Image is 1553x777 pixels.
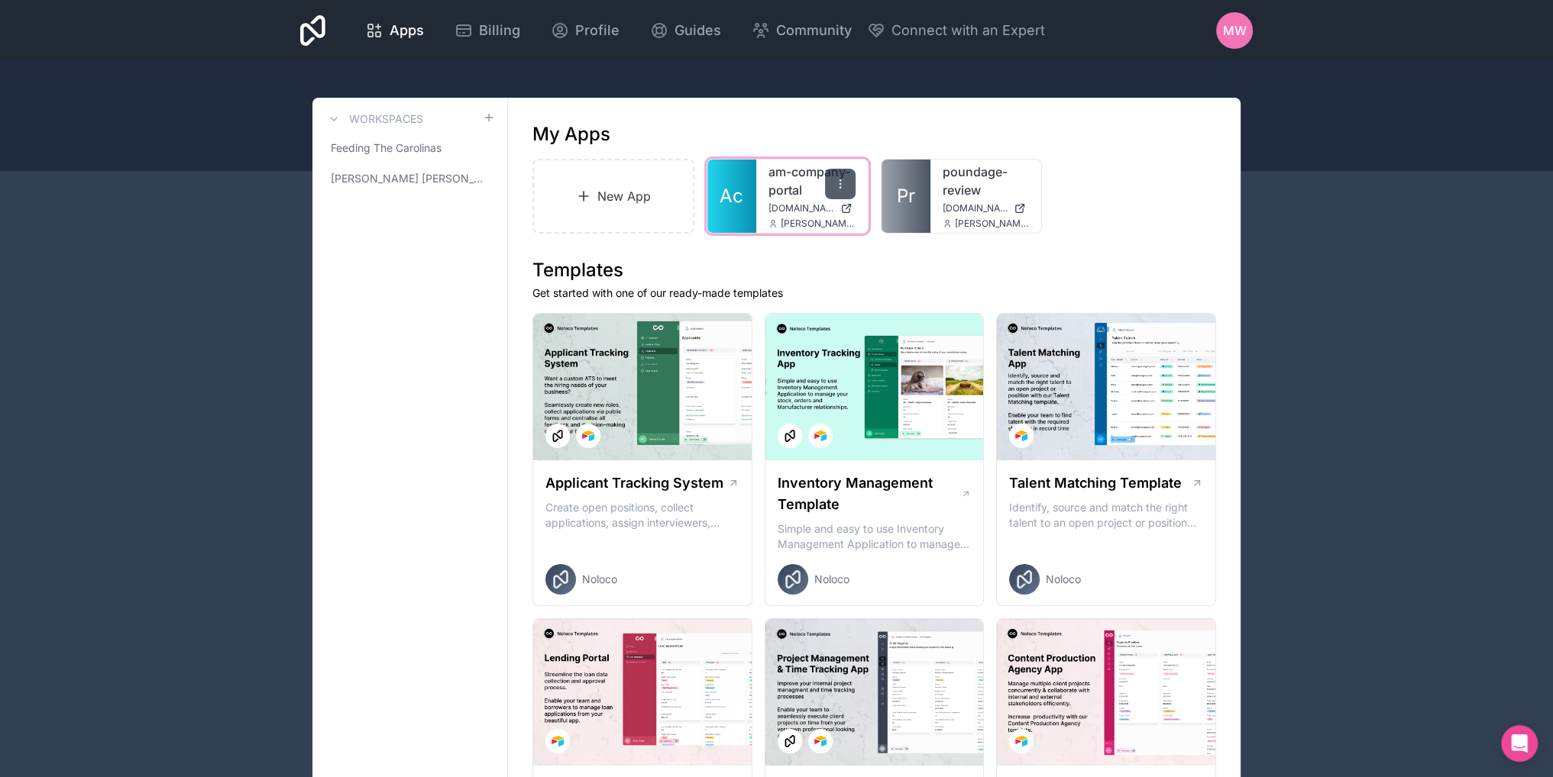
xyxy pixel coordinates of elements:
[768,202,834,214] span: [DOMAIN_NAME]
[532,258,1216,282] h1: Templates
[882,160,930,233] a: Pr
[814,572,849,587] span: Noloco
[778,521,972,552] p: Simple and easy to use Inventory Management Application to manage your stock, orders and Manufact...
[739,14,864,47] a: Community
[575,20,620,41] span: Profile
[325,110,423,128] a: Workspaces
[897,184,915,208] span: Pr
[1015,735,1027,747] img: Airtable Logo
[814,735,827,747] img: Airtable Logo
[891,20,1045,41] span: Connect with an Expert
[1223,21,1247,40] span: MW
[768,202,856,214] a: [DOMAIN_NAME]
[479,20,520,41] span: Billing
[325,165,495,192] a: [PERSON_NAME] [PERSON_NAME]
[1501,725,1538,762] div: Open Intercom Messenger
[955,218,1030,230] span: [PERSON_NAME][EMAIL_ADDRESS][DOMAIN_NAME]
[545,500,739,530] p: Create open positions, collect applications, assign interviewers, centralise candidate feedback a...
[768,163,856,199] a: am-company-portal
[331,140,442,156] span: Feeding The Carolinas
[720,184,743,208] span: Ac
[675,20,721,41] span: Guides
[390,20,424,41] span: Apps
[1015,430,1027,442] img: Airtable Logo
[442,14,532,47] a: Billing
[867,20,1045,41] button: Connect with an Expert
[582,572,617,587] span: Noloco
[707,160,756,233] a: Ac
[814,430,827,442] img: Airtable Logo
[545,472,723,494] h1: Applicant Tracking System
[349,111,423,127] h3: Workspaces
[778,472,961,515] h1: Inventory Management Template
[781,218,856,230] span: [PERSON_NAME][EMAIL_ADDRESS][DOMAIN_NAME]
[776,20,852,41] span: Community
[552,735,564,747] img: Airtable Logo
[539,14,632,47] a: Profile
[1009,500,1203,530] p: Identify, source and match the right talent to an open project or position with our Talent Matchi...
[1046,572,1081,587] span: Noloco
[1009,472,1182,494] h1: Talent Matching Template
[353,14,436,47] a: Apps
[532,159,694,234] a: New App
[638,14,733,47] a: Guides
[582,430,594,442] img: Airtable Logo
[532,122,610,147] h1: My Apps
[331,171,483,186] span: [PERSON_NAME] [PERSON_NAME]
[943,163,1030,199] a: poundage-review
[532,285,1216,301] p: Get started with one of our ready-made templates
[943,202,1030,214] a: [DOMAIN_NAME]
[325,134,495,162] a: Feeding The Carolinas
[943,202,1008,214] span: [DOMAIN_NAME]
